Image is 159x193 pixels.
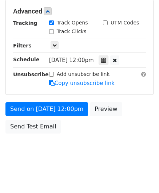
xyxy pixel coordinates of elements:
span: [DATE] 12:00pm [49,57,94,63]
label: Track Clicks [57,28,87,35]
a: Send on [DATE] 12:00pm [5,102,88,116]
label: Track Opens [57,19,88,27]
strong: Filters [13,43,32,49]
strong: Schedule [13,57,39,62]
strong: Unsubscribe [13,72,49,77]
label: UTM Codes [111,19,139,27]
strong: Tracking [13,20,37,26]
label: Add unsubscribe link [57,70,110,78]
a: Send Test Email [5,120,61,134]
a: Copy unsubscribe link [49,80,115,86]
iframe: Chat Widget [123,158,159,193]
a: Preview [90,102,122,116]
h5: Advanced [13,7,146,15]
